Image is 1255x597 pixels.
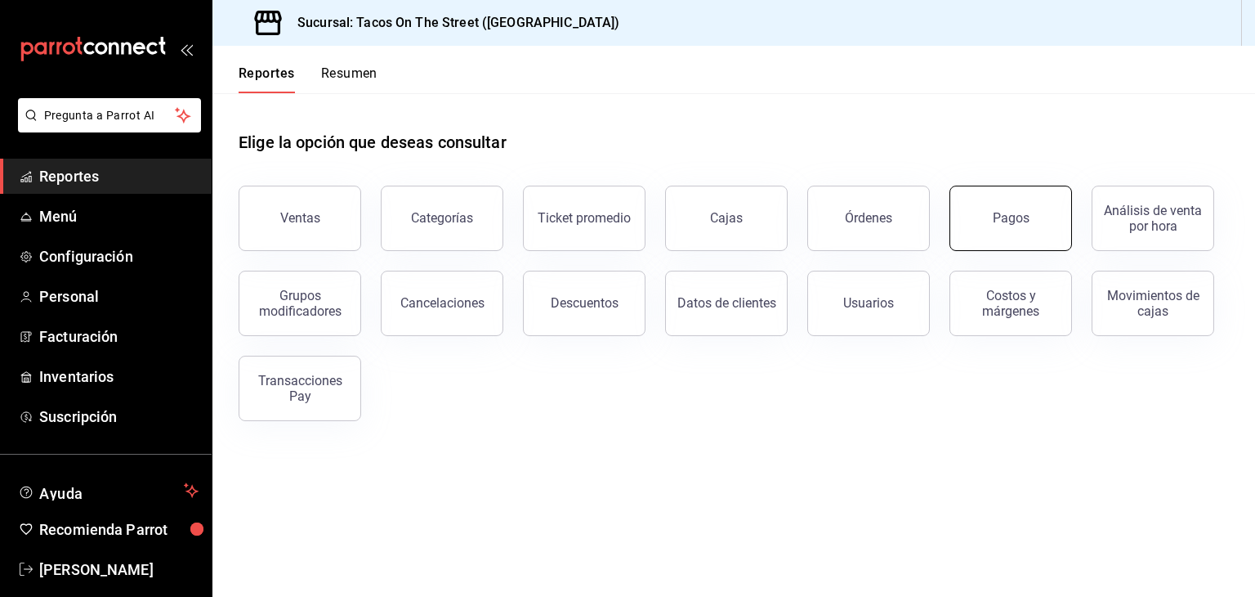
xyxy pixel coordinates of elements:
[960,288,1061,319] div: Costos y márgenes
[239,271,361,336] button: Grupos modificadores
[39,325,199,348] span: Facturación
[381,186,503,251] button: Categorías
[280,210,320,226] div: Ventas
[321,65,377,93] button: Resumen
[400,295,485,311] div: Cancelaciones
[249,288,351,319] div: Grupos modificadores
[807,271,930,336] button: Usuarios
[411,210,473,226] div: Categorías
[11,119,201,136] a: Pregunta a Parrot AI
[538,210,631,226] div: Ticket promedio
[1102,203,1204,234] div: Análisis de venta por hora
[710,210,743,226] div: Cajas
[44,107,176,124] span: Pregunta a Parrot AI
[551,295,619,311] div: Descuentos
[39,285,199,307] span: Personal
[239,65,295,93] button: Reportes
[523,186,645,251] button: Ticket promedio
[39,245,199,267] span: Configuración
[665,271,788,336] button: Datos de clientes
[843,295,894,311] div: Usuarios
[381,271,503,336] button: Cancelaciones
[39,205,199,227] span: Menú
[949,186,1072,251] button: Pagos
[1092,186,1214,251] button: Análisis de venta por hora
[18,98,201,132] button: Pregunta a Parrot AI
[239,356,361,421] button: Transacciones Pay
[1102,288,1204,319] div: Movimientos de cajas
[523,271,645,336] button: Descuentos
[807,186,930,251] button: Órdenes
[239,65,377,93] div: navigation tabs
[845,210,892,226] div: Órdenes
[39,518,199,541] span: Recomienda Parrot
[39,559,199,581] span: [PERSON_NAME]
[1092,271,1214,336] button: Movimientos de cajas
[39,366,199,388] span: Inventarios
[239,130,507,155] h1: Elige la opción que deseas consultar
[993,210,1029,226] div: Pagos
[180,43,193,56] button: open_drawer_menu
[677,295,776,311] div: Datos de clientes
[249,373,351,404] div: Transacciones Pay
[39,406,199,428] span: Suscripción
[39,165,199,187] span: Reportes
[284,13,619,33] h3: Sucursal: Tacos On The Street ([GEOGRAPHIC_DATA])
[665,186,788,251] button: Cajas
[239,186,361,251] button: Ventas
[949,271,1072,336] button: Costos y márgenes
[39,481,177,500] span: Ayuda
